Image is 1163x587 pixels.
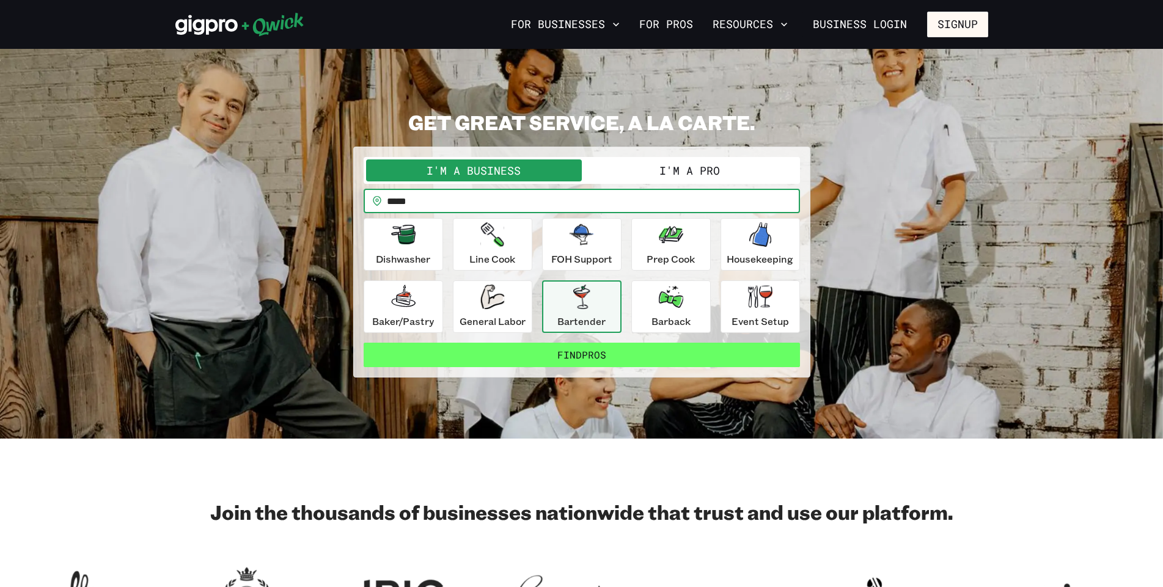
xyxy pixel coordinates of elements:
[732,314,789,329] p: Event Setup
[175,500,988,524] h2: Join the thousands of businesses nationwide that trust and use our platform.
[364,343,800,367] button: FindPros
[631,280,711,333] button: Barback
[469,252,515,266] p: Line Cook
[927,12,988,37] button: Signup
[364,280,443,333] button: Baker/Pastry
[364,218,443,271] button: Dishwasher
[802,12,917,37] a: Business Login
[721,280,800,333] button: Event Setup
[582,159,798,181] button: I'm a Pro
[634,14,698,35] a: For Pros
[366,159,582,181] button: I'm a Business
[506,14,625,35] button: For Businesses
[353,110,810,134] h2: GET GREAT SERVICE, A LA CARTE.
[727,252,793,266] p: Housekeeping
[651,314,691,329] p: Barback
[551,252,612,266] p: FOH Support
[721,218,800,271] button: Housekeeping
[453,280,532,333] button: General Labor
[460,314,526,329] p: General Labor
[542,218,622,271] button: FOH Support
[453,218,532,271] button: Line Cook
[708,14,793,35] button: Resources
[376,252,430,266] p: Dishwasher
[542,280,622,333] button: Bartender
[631,218,711,271] button: Prep Cook
[647,252,695,266] p: Prep Cook
[372,314,434,329] p: Baker/Pastry
[557,314,606,329] p: Bartender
